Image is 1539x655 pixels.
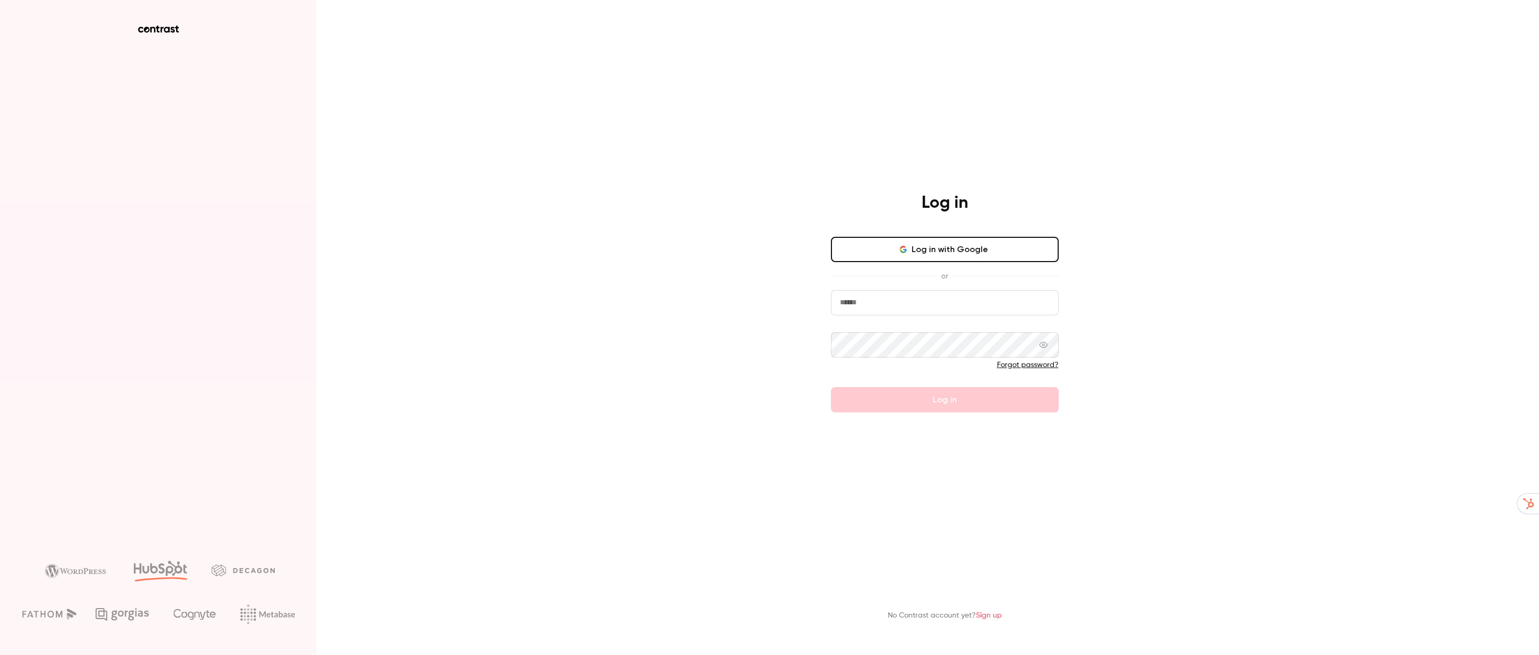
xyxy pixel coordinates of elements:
a: Forgot password? [997,361,1059,369]
img: decagon [211,564,275,576]
a: Sign up [976,612,1002,619]
p: No Contrast account yet? [888,610,1002,621]
span: or [936,271,953,282]
button: Log in with Google [831,237,1059,262]
h4: Log in [922,192,968,214]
